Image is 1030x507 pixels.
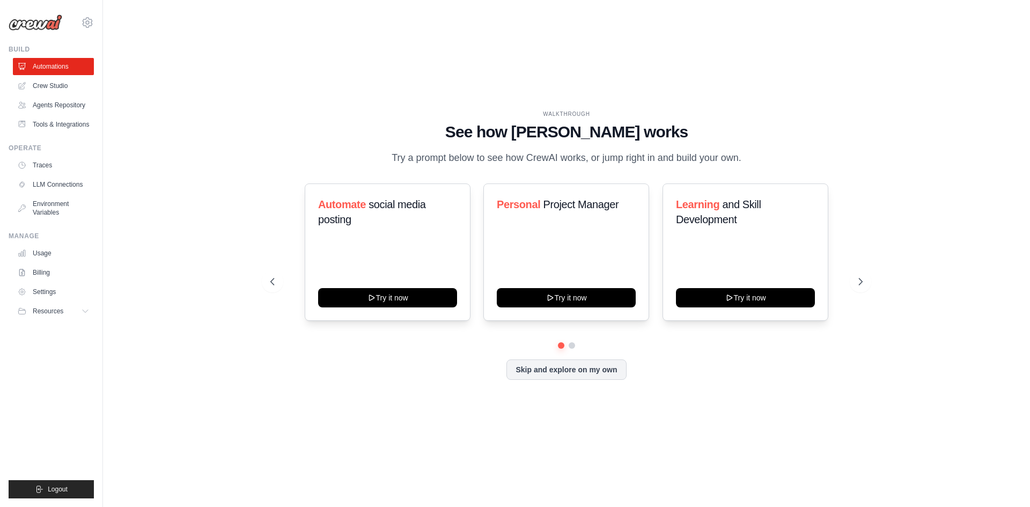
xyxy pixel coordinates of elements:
a: Agents Repository [13,97,94,114]
div: Manage [9,232,94,240]
div: WALKTHROUGH [270,110,863,118]
img: Logo [9,14,62,31]
button: Try it now [497,288,636,307]
button: Logout [9,480,94,498]
span: Automate [318,199,366,210]
button: Skip and explore on my own [506,359,626,380]
span: Resources [33,307,63,315]
div: Operate [9,144,94,152]
div: Build [9,45,94,54]
span: and Skill Development [676,199,761,225]
a: Traces [13,157,94,174]
span: social media posting [318,199,426,225]
a: Crew Studio [13,77,94,94]
h1: See how [PERSON_NAME] works [270,122,863,142]
span: Learning [676,199,719,210]
a: Tools & Integrations [13,116,94,133]
iframe: Chat Widget [976,455,1030,507]
span: Project Manager [543,199,619,210]
a: Environment Variables [13,195,94,221]
button: Try it now [318,288,457,307]
a: Billing [13,264,94,281]
a: Settings [13,283,94,300]
a: LLM Connections [13,176,94,193]
span: Personal [497,199,540,210]
button: Try it now [676,288,815,307]
a: Usage [13,245,94,262]
p: Try a prompt below to see how CrewAI works, or jump right in and build your own. [386,150,747,166]
button: Resources [13,303,94,320]
a: Automations [13,58,94,75]
span: Logout [48,485,68,494]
